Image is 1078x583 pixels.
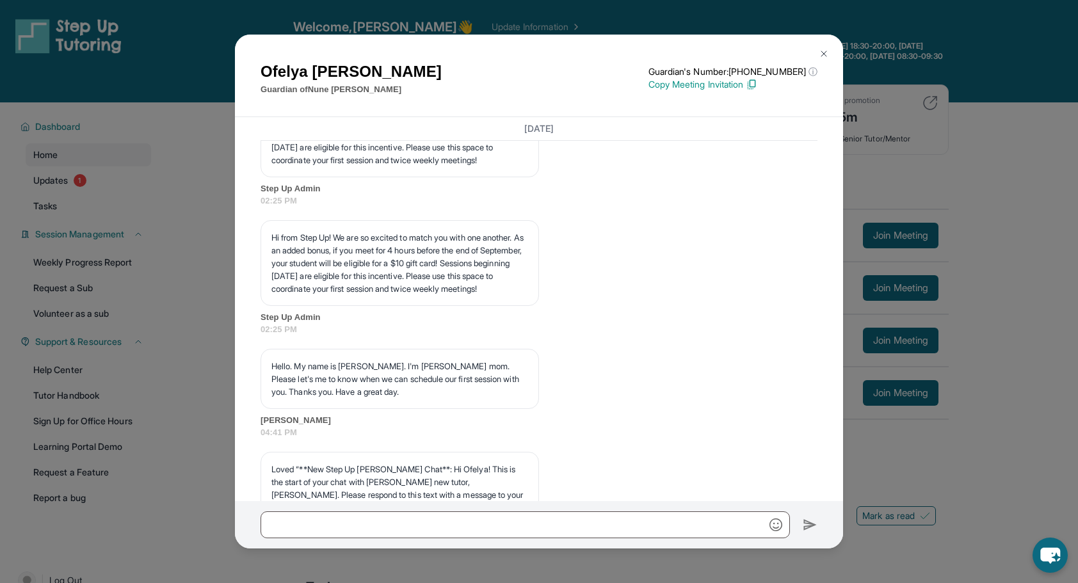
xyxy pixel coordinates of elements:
[819,49,829,59] img: Close Icon
[261,122,817,135] h3: [DATE]
[803,517,817,532] img: Send icon
[261,83,442,96] p: Guardian of Nune [PERSON_NAME]
[648,65,817,78] p: Guardian's Number: [PHONE_NUMBER]
[261,311,817,324] span: Step Up Admin
[808,65,817,78] span: ⓘ
[1033,538,1068,573] button: chat-button
[746,79,757,90] img: Copy Icon
[261,182,817,195] span: Step Up Admin
[648,78,817,91] p: Copy Meeting Invitation
[271,463,528,565] p: Loved “**New Step Up [PERSON_NAME] Chat**: Hi Ofelya! This is the start of your chat with [PERSON...
[769,518,782,531] img: Emoji
[261,195,817,207] span: 02:25 PM
[261,323,817,336] span: 02:25 PM
[261,60,442,83] h1: Ofelya [PERSON_NAME]
[271,360,528,398] p: Hello. My name is [PERSON_NAME]. I'm [PERSON_NAME] mom. Please let's me to know when we can sched...
[261,426,817,439] span: 04:41 PM
[261,414,817,427] span: [PERSON_NAME]
[271,231,528,295] p: Hi from Step Up! We are so excited to match you with one another. As an added bonus, if you meet ...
